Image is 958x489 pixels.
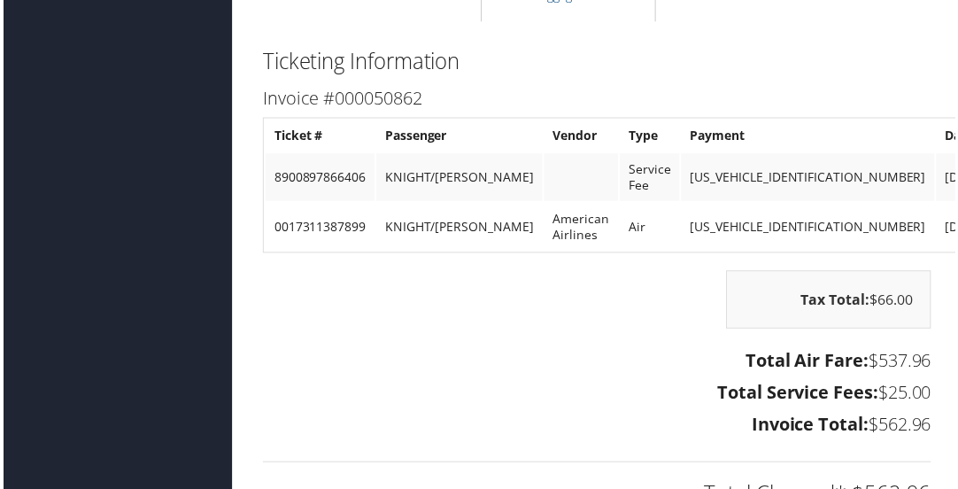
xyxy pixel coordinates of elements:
h3: $25.00 [261,383,934,407]
strong: Invoice Total: [753,415,871,439]
h3: Invoice #000050862 [261,86,934,111]
div: $66.00 [728,272,934,330]
strong: Total Air Fare: [747,351,871,375]
td: [US_VEHICLE_IDENTIFICATION_NUMBER] [683,154,938,202]
strong: Tax Total: [803,291,872,311]
td: Air [621,204,681,252]
th: Ticket # [264,120,374,152]
td: [US_VEHICLE_IDENTIFICATION_NUMBER] [683,204,938,252]
td: KNIGHT/[PERSON_NAME] [375,204,543,252]
td: 8900897866406 [264,154,374,202]
th: Vendor [545,120,619,152]
h3: $537.96 [261,351,934,376]
th: Passenger [375,120,543,152]
td: 0017311387899 [264,204,374,252]
th: Type [621,120,681,152]
h2: Ticketing Information [261,46,934,76]
strong: Total Service Fees: [719,383,881,407]
h3: $562.96 [261,415,934,439]
th: Payment [683,120,938,152]
td: American Airlines [545,204,619,252]
td: Service Fee [621,154,681,202]
td: KNIGHT/[PERSON_NAME] [375,154,543,202]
